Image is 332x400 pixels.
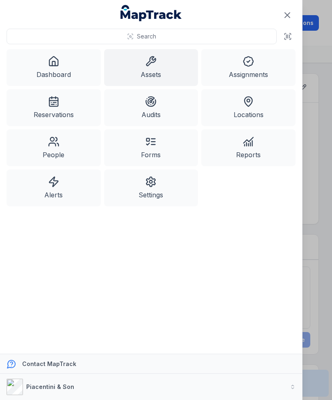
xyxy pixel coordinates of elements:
[7,169,101,206] a: Alerts
[104,129,198,166] a: Forms
[7,29,277,44] button: Search
[7,129,101,166] a: People
[104,49,198,86] a: Assets
[201,129,296,166] a: Reports
[137,32,156,41] span: Search
[201,49,296,86] a: Assignments
[7,89,101,126] a: Reservations
[7,49,101,86] a: Dashboard
[104,89,198,126] a: Audits
[279,7,296,24] button: Close navigation
[26,383,74,390] strong: Piacentini & Son
[104,169,198,206] a: Settings
[22,360,76,367] strong: Contact MapTrack
[121,5,182,21] a: MapTrack
[201,89,296,126] a: Locations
